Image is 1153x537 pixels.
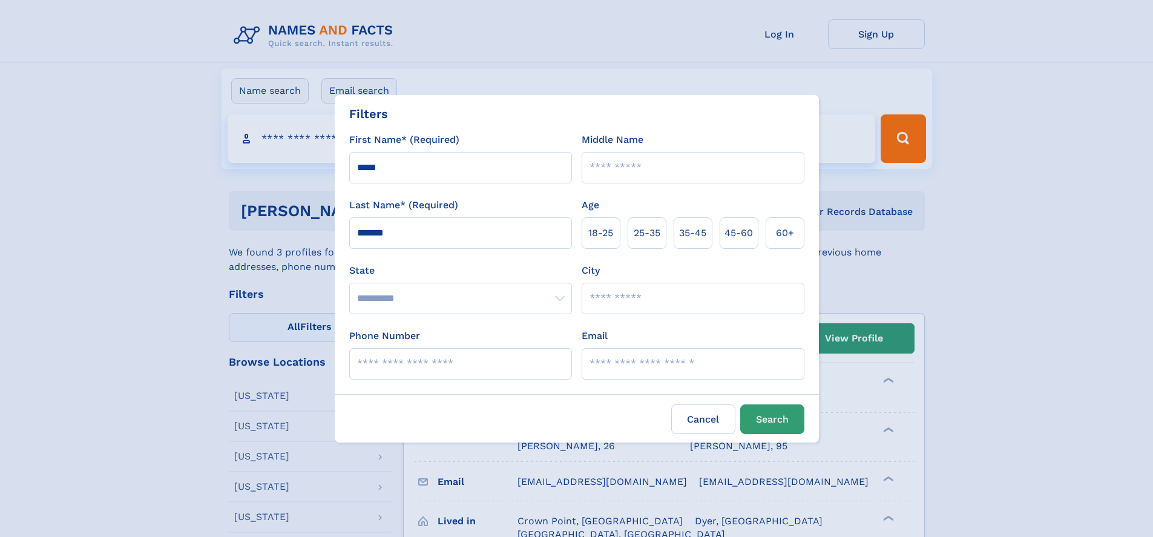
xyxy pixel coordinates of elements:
label: Cancel [671,404,735,434]
label: City [582,263,600,278]
div: Filters [349,105,388,123]
label: Last Name* (Required) [349,198,458,212]
span: 25‑35 [634,226,660,240]
span: 18‑25 [588,226,613,240]
label: Email [582,329,608,343]
label: Phone Number [349,329,420,343]
label: State [349,263,572,278]
span: 35‑45 [679,226,706,240]
label: Middle Name [582,133,643,147]
span: 45‑60 [724,226,753,240]
button: Search [740,404,804,434]
span: 60+ [776,226,794,240]
label: First Name* (Required) [349,133,459,147]
label: Age [582,198,599,212]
